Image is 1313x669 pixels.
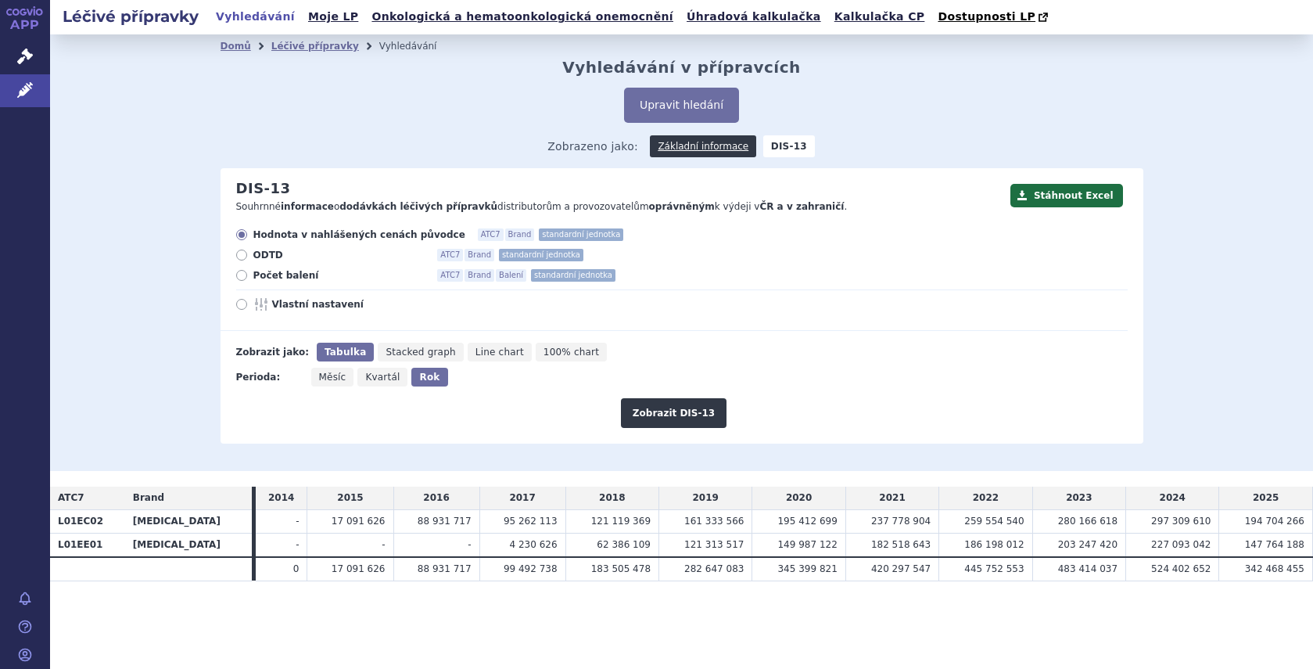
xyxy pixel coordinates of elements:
[256,487,307,509] td: 2014
[496,269,526,282] span: Balení
[1151,563,1211,574] span: 524 402 652
[562,58,801,77] h2: Vyhledávání v přípravcích
[938,10,1035,23] span: Dostupnosti LP
[684,563,744,574] span: 282 647 083
[763,135,815,157] strong: DIS-13
[1058,516,1117,527] span: 280 166 618
[531,269,615,282] span: standardní jednotka
[50,533,125,556] th: L01EE01
[933,6,1056,28] a: Dostupnosti LP
[777,563,837,574] span: 345 399 821
[303,6,363,27] a: Moje LP
[479,487,565,509] td: 2017
[510,539,558,550] span: 4 230 626
[419,372,439,383] span: Rok
[379,34,457,58] li: Vyhledávání
[1245,563,1304,574] span: 342 468 455
[437,269,463,282] span: ATC7
[125,533,252,556] th: [MEDICAL_DATA]
[505,228,535,241] span: Brand
[478,228,504,241] span: ATC7
[1032,487,1125,509] td: 2023
[325,347,366,358] span: Tabulka
[1058,563,1117,574] span: 483 414 037
[871,563,931,574] span: 420 297 547
[621,398,726,428] button: Zobrazit DIS-13
[367,6,678,27] a: Onkologická a hematoonkologická onemocnění
[365,372,400,383] span: Kvartál
[293,563,300,574] span: 0
[499,249,583,261] span: standardní jednotka
[597,539,651,550] span: 62 386 109
[125,510,252,534] th: [MEDICAL_DATA]
[939,487,1032,509] td: 2022
[830,6,930,27] a: Kalkulačka CP
[565,487,658,509] td: 2018
[1245,539,1304,550] span: 147 764 188
[1010,184,1123,207] button: Stáhnout Excel
[777,516,837,527] span: 195 412 699
[591,563,651,574] span: 183 505 478
[465,249,494,261] span: Brand
[964,539,1024,550] span: 186 198 012
[1151,516,1211,527] span: 297 309 610
[418,516,472,527] span: 88 931 717
[211,6,300,27] a: Vyhledávání
[382,539,385,550] span: -
[591,516,651,527] span: 121 119 369
[684,539,744,550] span: 121 313 517
[759,201,844,212] strong: ČR a v zahraničí
[547,135,638,157] span: Zobrazeno jako:
[539,228,623,241] span: standardní jednotka
[307,487,393,509] td: 2015
[468,539,471,550] span: -
[332,516,386,527] span: 17 091 626
[281,201,334,212] strong: informace
[1219,487,1313,509] td: 2025
[777,539,837,550] span: 149 987 122
[682,6,826,27] a: Úhradová kalkulačka
[649,201,715,212] strong: oprávněným
[871,539,931,550] span: 182 518 643
[236,343,309,361] div: Zobrazit jako:
[271,41,359,52] a: Léčivé přípravky
[871,516,931,527] span: 237 778 904
[272,298,444,311] span: Vlastní nastavení
[296,516,299,527] span: -
[386,347,455,358] span: Stacked graph
[504,516,558,527] span: 95 262 113
[418,563,472,574] span: 88 931 717
[253,269,425,282] span: Počet balení
[236,368,303,387] div: Perioda:
[221,41,251,52] a: Domů
[253,249,425,261] span: ODTD
[236,180,291,197] h2: DIS-13
[475,347,524,358] span: Line chart
[659,487,752,509] td: 2019
[50,510,125,534] th: L01EC02
[504,563,558,574] span: 99 492 738
[319,372,346,383] span: Měsíc
[1245,516,1304,527] span: 194 704 266
[845,487,938,509] td: 2021
[50,5,211,27] h2: Léčivé přípravky
[437,249,463,261] span: ATC7
[964,563,1024,574] span: 445 752 553
[133,492,164,503] span: Brand
[236,200,1003,214] p: Souhrnné o distributorům a provozovatelům k výdeji v .
[684,516,744,527] span: 161 333 566
[465,269,494,282] span: Brand
[650,135,756,157] a: Základní informace
[332,563,386,574] span: 17 091 626
[58,492,84,503] span: ATC7
[339,201,497,212] strong: dodávkách léčivých přípravků
[1151,539,1211,550] span: 227 093 042
[1058,539,1117,550] span: 203 247 420
[1126,487,1219,509] td: 2024
[543,347,599,358] span: 100% chart
[964,516,1024,527] span: 259 554 540
[253,228,465,241] span: Hodnota v nahlášených cenách původce
[752,487,845,509] td: 2020
[393,487,479,509] td: 2016
[624,88,739,123] button: Upravit hledání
